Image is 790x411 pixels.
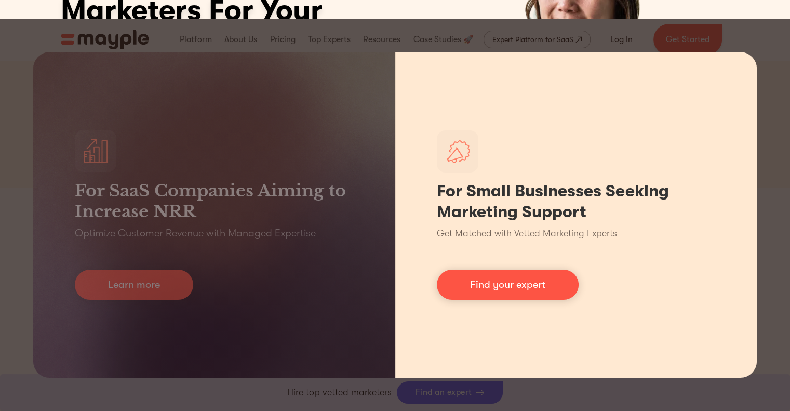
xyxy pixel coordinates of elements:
[437,181,716,222] h1: For Small Businesses Seeking Marketing Support
[437,227,617,241] p: Get Matched with Vetted Marketing Experts
[75,270,193,300] a: Learn more
[437,270,579,300] a: Find your expert
[75,180,354,222] h3: For SaaS Companies Aiming to Increase NRR
[75,226,316,241] p: Optimize Customer Revenue with Managed Expertise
